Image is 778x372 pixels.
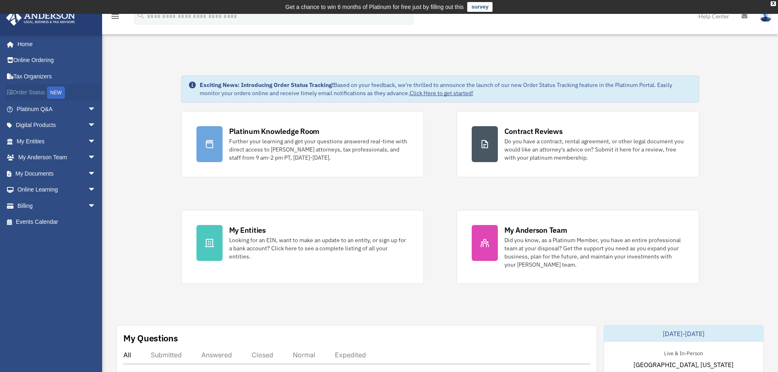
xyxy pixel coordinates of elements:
[6,133,108,149] a: My Entitiesarrow_drop_down
[604,325,763,342] div: [DATE]-[DATE]
[6,68,108,85] a: Tax Organizers
[151,351,182,359] div: Submitted
[504,236,684,269] div: Did you know, as a Platinum Member, you have an entire professional team at your disposal? Get th...
[6,198,108,214] a: Billingarrow_drop_down
[88,182,104,198] span: arrow_drop_down
[504,126,563,136] div: Contract Reviews
[229,137,409,162] div: Further your learning and get your questions answered real-time with direct access to [PERSON_NAM...
[457,210,699,284] a: My Anderson Team Did you know, as a Platinum Member, you have an entire professional team at your...
[201,351,232,359] div: Answered
[293,351,315,359] div: Normal
[4,10,78,26] img: Anderson Advisors Platinum Portal
[88,165,104,182] span: arrow_drop_down
[633,360,733,370] span: [GEOGRAPHIC_DATA], [US_STATE]
[229,225,266,235] div: My Entities
[181,210,424,284] a: My Entities Looking for an EIN, want to make an update to an entity, or sign up for a bank accoun...
[457,111,699,177] a: Contract Reviews Do you have a contract, rental agreement, or other legal document you would like...
[6,214,108,230] a: Events Calendar
[6,101,108,117] a: Platinum Q&Aarrow_drop_down
[6,52,108,69] a: Online Ordering
[229,236,409,261] div: Looking for an EIN, want to make an update to an entity, or sign up for a bank account? Click her...
[504,225,567,235] div: My Anderson Team
[88,133,104,150] span: arrow_drop_down
[200,81,334,89] strong: Exciting News: Introducing Order Status Tracking!
[88,149,104,166] span: arrow_drop_down
[467,2,493,12] a: survey
[6,85,108,101] a: Order StatusNEW
[110,14,120,21] a: menu
[410,89,473,97] a: Click Here to get started!
[760,10,772,22] img: User Pic
[88,117,104,134] span: arrow_drop_down
[123,351,131,359] div: All
[136,11,145,20] i: search
[252,351,273,359] div: Closed
[110,11,120,21] i: menu
[6,117,108,134] a: Digital Productsarrow_drop_down
[6,149,108,166] a: My Anderson Teamarrow_drop_down
[123,332,178,344] div: My Questions
[285,2,464,12] div: Get a chance to win 6 months of Platinum for free just by filling out this
[181,111,424,177] a: Platinum Knowledge Room Further your learning and get your questions answered real-time with dire...
[200,81,692,97] div: Based on your feedback, we're thrilled to announce the launch of our new Order Status Tracking fe...
[504,137,684,162] div: Do you have a contract, rental agreement, or other legal document you would like an attorney's ad...
[335,351,366,359] div: Expedited
[6,165,108,182] a: My Documentsarrow_drop_down
[88,101,104,118] span: arrow_drop_down
[229,126,320,136] div: Platinum Knowledge Room
[6,182,108,198] a: Online Learningarrow_drop_down
[47,87,65,99] div: NEW
[771,1,776,6] div: close
[88,198,104,214] span: arrow_drop_down
[658,348,709,357] div: Live & In-Person
[6,36,104,52] a: Home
